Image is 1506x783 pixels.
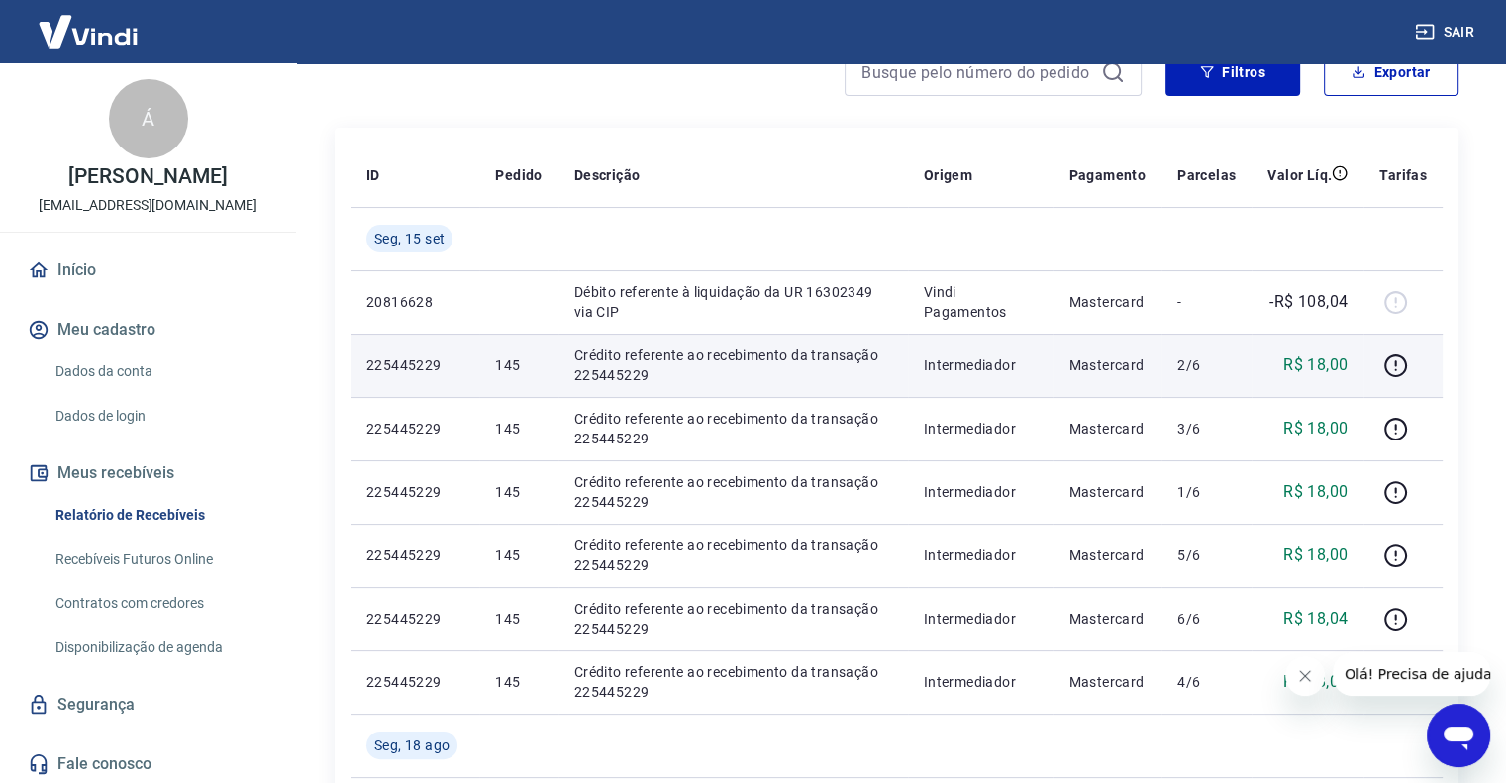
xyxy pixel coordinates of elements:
p: - [1177,292,1236,312]
p: 20816628 [366,292,463,312]
p: Parcelas [1177,165,1236,185]
p: 1/6 [1177,482,1236,502]
p: Crédito referente ao recebimento da transação 225445229 [574,345,892,385]
p: Mastercard [1068,419,1146,439]
a: Contratos com credores [48,583,272,624]
iframe: Fechar mensagem [1285,656,1325,696]
a: Recebíveis Futuros Online [48,539,272,580]
button: Filtros [1165,49,1300,96]
p: R$ 18,00 [1283,670,1348,694]
p: 225445229 [366,419,463,439]
p: Crédito referente ao recebimento da transação 225445229 [574,409,892,448]
p: Pagamento [1068,165,1146,185]
button: Meu cadastro [24,308,272,351]
span: Seg, 15 set [374,229,445,248]
img: Vindi [24,1,152,61]
p: Crédito referente ao recebimento da transação 225445229 [574,599,892,638]
div: Á [109,79,188,158]
p: R$ 18,04 [1283,607,1348,631]
p: R$ 18,00 [1283,353,1348,377]
p: 225445229 [366,545,463,565]
input: Busque pelo número do pedido [861,57,1093,87]
p: R$ 18,00 [1283,480,1348,504]
p: 145 [495,609,542,629]
p: Intermediador [924,545,1038,565]
p: 145 [495,545,542,565]
p: Intermediador [924,672,1038,692]
p: Intermediador [924,419,1038,439]
p: Débito referente à liquidação da UR 16302349 via CIP [574,282,892,322]
p: 225445229 [366,482,463,502]
a: Dados de login [48,396,272,437]
p: 4/6 [1177,672,1236,692]
button: Sair [1411,14,1482,50]
p: [EMAIL_ADDRESS][DOMAIN_NAME] [39,195,257,216]
p: Mastercard [1068,545,1146,565]
p: Mastercard [1068,609,1146,629]
p: R$ 18,00 [1283,417,1348,440]
a: Início [24,248,272,292]
a: Disponibilização de agenda [48,628,272,668]
p: 3/6 [1177,419,1236,439]
p: Intermediador [924,355,1038,375]
p: 5/6 [1177,545,1236,565]
p: Intermediador [924,609,1038,629]
p: 145 [495,672,542,692]
p: Tarifas [1379,165,1427,185]
p: Crédito referente ao recebimento da transação 225445229 [574,472,892,512]
a: Dados da conta [48,351,272,392]
p: Mastercard [1068,672,1146,692]
span: Seg, 18 ago [374,735,450,755]
button: Exportar [1324,49,1458,96]
p: Crédito referente ao recebimento da transação 225445229 [574,662,892,702]
p: ID [366,165,380,185]
p: Origem [924,165,972,185]
p: Descrição [574,165,641,185]
p: Valor Líq. [1267,165,1332,185]
p: Crédito referente ao recebimento da transação 225445229 [574,536,892,575]
p: 145 [495,355,542,375]
a: Relatório de Recebíveis [48,495,272,536]
p: R$ 18,00 [1283,543,1348,567]
p: Mastercard [1068,292,1146,312]
p: Mastercard [1068,355,1146,375]
p: [PERSON_NAME] [68,166,227,187]
button: Meus recebíveis [24,451,272,495]
iframe: Mensagem da empresa [1333,652,1490,696]
p: Mastercard [1068,482,1146,502]
p: 225445229 [366,609,463,629]
p: Pedido [495,165,542,185]
p: 145 [495,482,542,502]
a: Segurança [24,683,272,727]
span: Olá! Precisa de ajuda? [12,14,166,30]
iframe: Botão para abrir a janela de mensagens [1427,704,1490,767]
p: 2/6 [1177,355,1236,375]
p: 6/6 [1177,609,1236,629]
p: Intermediador [924,482,1038,502]
p: 225445229 [366,672,463,692]
p: 145 [495,419,542,439]
p: Vindi Pagamentos [924,282,1038,322]
p: 225445229 [366,355,463,375]
p: -R$ 108,04 [1269,290,1348,314]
